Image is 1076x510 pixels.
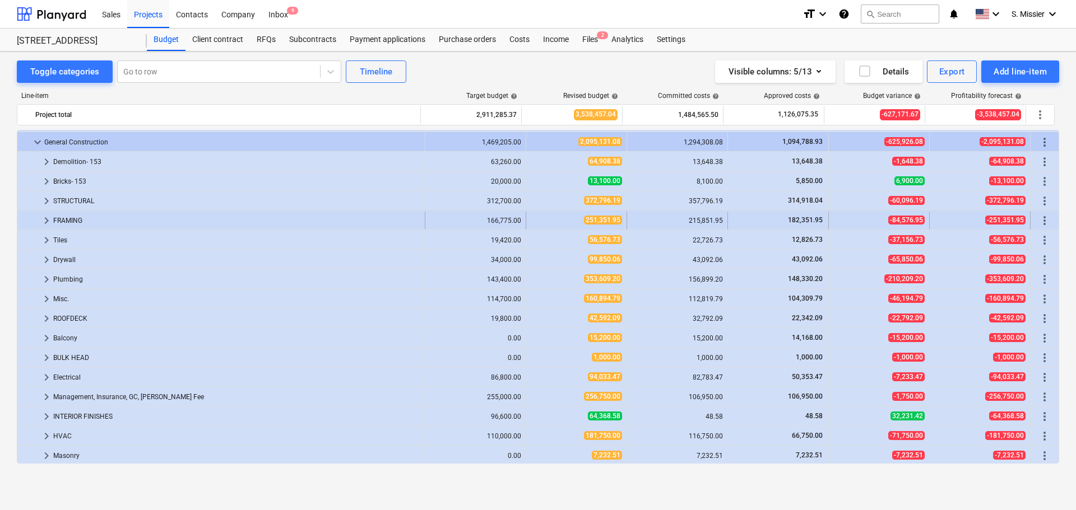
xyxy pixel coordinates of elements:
span: -372,796.19 [985,196,1026,205]
div: Budget variance [863,92,921,100]
span: -22,792.09 [888,314,925,322]
span: 160,894.79 [584,294,622,303]
a: Budget [147,29,185,51]
div: Approved costs [764,92,820,100]
div: 34,000.00 [430,256,521,264]
div: FRAMING [53,212,420,230]
a: Analytics [605,29,650,51]
span: 148,330.20 [787,275,824,283]
span: keyboard_arrow_right [40,292,53,306]
span: More actions [1033,108,1047,121]
span: More actions [1038,292,1051,306]
div: Management, Insurance, GC, [PERSON_NAME] Fee [53,388,420,406]
span: -15,200.00 [989,333,1026,342]
a: Client contract [185,29,250,51]
span: More actions [1038,253,1051,266]
div: Settings [650,29,692,51]
span: help [912,93,921,100]
span: -7,232.51 [892,451,925,460]
a: Income [536,29,576,51]
div: 63,260.00 [430,158,521,166]
div: Add line-item [994,64,1047,79]
span: 1,126,075.35 [777,110,819,119]
div: 110,000.00 [430,432,521,440]
span: -3,538,457.04 [975,109,1021,120]
span: help [609,93,618,100]
span: -15,200.00 [888,333,925,342]
span: help [710,93,719,100]
div: Files [576,29,605,51]
span: keyboard_arrow_down [31,135,44,149]
span: keyboard_arrow_right [40,449,53,462]
div: 2,911,285.37 [425,106,517,124]
span: More actions [1038,331,1051,345]
div: 0.00 [430,452,521,460]
div: 7,232.51 [632,452,723,460]
div: 32,792.09 [632,315,723,322]
span: keyboard_arrow_right [40,273,53,286]
div: STRUCTURAL [53,192,420,210]
span: 251,351.95 [584,216,622,224]
span: keyboard_arrow_right [40,371,53,384]
span: keyboard_arrow_right [40,351,53,364]
span: 1,094,788.93 [781,138,824,146]
div: Committed costs [658,92,719,100]
span: 66,750.00 [791,432,824,439]
div: 166,775.00 [430,217,521,224]
span: -625,926.08 [884,137,925,146]
div: Electrical [53,368,420,386]
span: -64,368.58 [989,411,1026,420]
div: 156,899.20 [632,275,723,283]
span: keyboard_arrow_right [40,331,53,345]
button: Export [927,60,977,83]
span: -181,750.00 [985,431,1026,440]
span: keyboard_arrow_right [40,390,53,404]
span: -1,000.00 [892,353,925,362]
span: keyboard_arrow_right [40,429,53,443]
div: 1,294,308.08 [632,138,723,146]
iframe: Chat Widget [1020,456,1076,510]
a: Purchase orders [432,29,503,51]
span: -94,033.47 [989,372,1026,381]
span: -42,592.09 [989,314,1026,322]
span: -65,850.06 [888,255,925,264]
div: Visible columns : 5/13 [729,64,822,79]
div: 15,200.00 [632,334,723,342]
span: More actions [1038,429,1051,443]
div: Misc. [53,290,420,308]
div: Drywall [53,251,420,269]
span: More actions [1038,194,1051,208]
span: -627,171.67 [880,109,920,120]
a: Payment applications [343,29,432,51]
span: More actions [1038,155,1051,169]
span: 43,092.06 [791,255,824,263]
div: 86,800.00 [430,373,521,381]
div: Export [939,64,965,79]
span: S. Missier [1012,10,1045,18]
span: More actions [1038,214,1051,227]
span: -1,750.00 [892,392,925,401]
span: More actions [1038,390,1051,404]
span: 2,095,131.08 [578,137,622,146]
div: 19,420.00 [430,236,521,244]
div: 20,000.00 [430,177,521,185]
span: -71,750.00 [888,431,925,440]
span: -56,576.73 [989,235,1026,244]
span: -353,609.20 [985,274,1026,283]
span: -7,232.51 [993,451,1026,460]
span: search [866,10,875,18]
div: ROOFDECK [53,310,420,327]
span: -64,908.38 [989,157,1026,166]
span: -84,576.95 [888,216,925,224]
span: 56,576.73 [588,235,622,244]
span: -13,100.00 [989,176,1026,185]
span: 32,231.42 [891,411,925,420]
div: 255,000.00 [430,393,521,401]
i: keyboard_arrow_down [989,7,1003,21]
i: Knowledge base [838,7,850,21]
div: Line-item [17,92,421,100]
span: help [1013,93,1022,100]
